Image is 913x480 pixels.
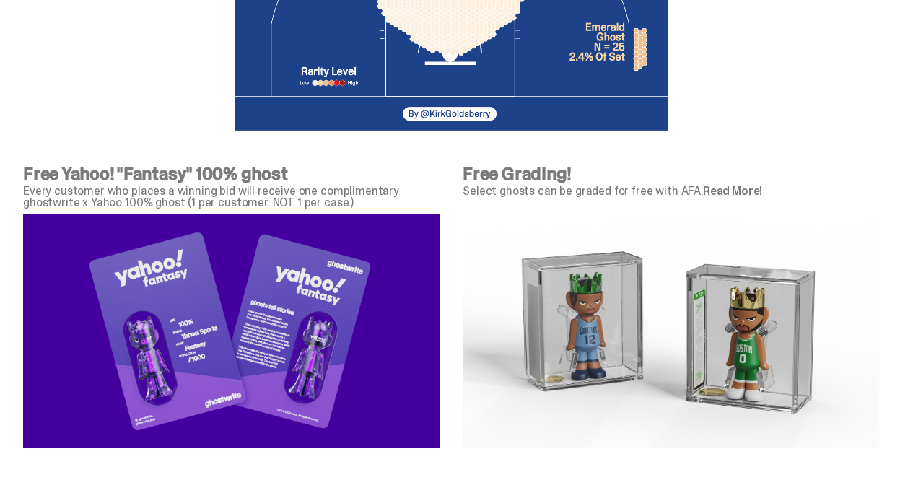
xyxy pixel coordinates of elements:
p: Free Yahoo! "Fantasy" 100% ghost [23,165,440,183]
p: Free Grading! [463,165,879,183]
p: Select ghosts can be graded for free with AFA. [463,186,879,197]
img: Yahoo%20Fantasy%20Creative%20for%20nba%20PDP-04.png [23,214,440,448]
a: Read More! [703,183,762,198]
img: NBA-AFA-Graded-Slab.png [463,214,879,448]
p: Every customer who places a winning bid will receive one complimentary ghostwrite x Yahoo 100% gh... [23,186,440,209]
